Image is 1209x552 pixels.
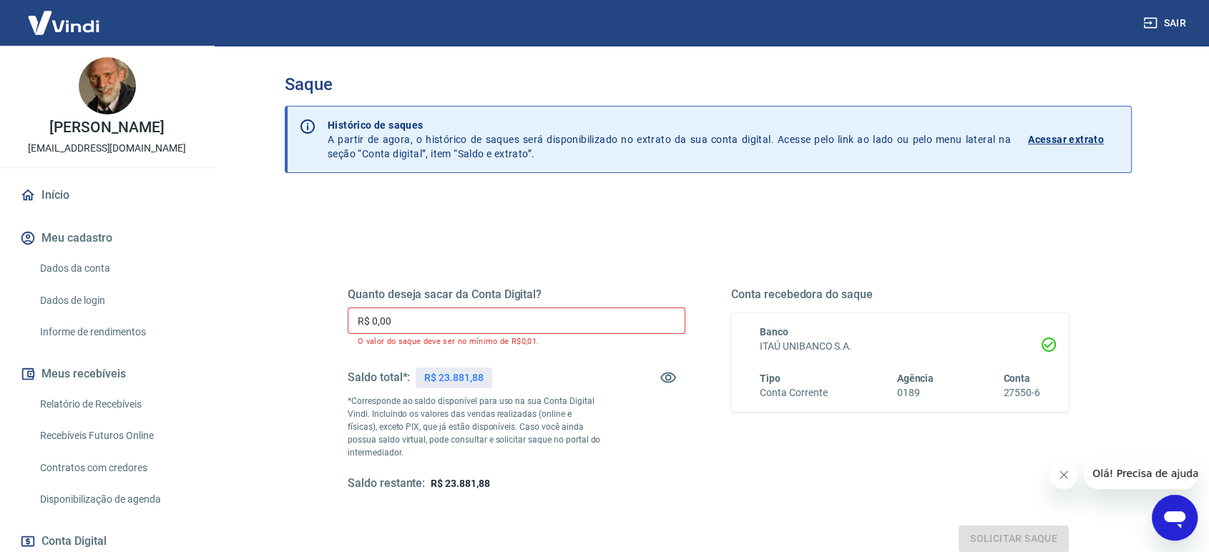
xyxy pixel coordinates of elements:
a: Acessar extrato [1028,118,1120,161]
span: Agência [897,373,934,384]
a: Dados da conta [34,254,197,283]
p: *Corresponde ao saldo disponível para uso na sua Conta Digital Vindi. Incluindo os valores das ve... [348,395,601,459]
span: Tipo [760,373,780,384]
p: Histórico de saques [328,118,1011,132]
button: Meus recebíveis [17,358,197,390]
h6: 0189 [897,385,934,400]
p: [PERSON_NAME] [49,120,164,135]
span: Banco [760,326,788,337]
h5: Quanto deseja sacar da Conta Digital? [348,287,685,302]
a: Dados de login [34,286,197,315]
h6: ITAÚ UNIBANCO S.A. [760,339,1040,354]
iframe: Fechar mensagem [1049,460,1078,489]
iframe: Botão para abrir a janela de mensagens [1152,495,1198,541]
p: O valor do saque deve ser no mínimo de R$0,01. [358,337,675,346]
p: A partir de agora, o histórico de saques será disponibilizado no extrato da sua conta digital. Ac... [328,118,1011,161]
p: [EMAIL_ADDRESS][DOMAIN_NAME] [28,141,186,156]
button: Meu cadastro [17,222,197,254]
span: Conta [1003,373,1030,384]
p: R$ 23.881,88 [424,370,483,385]
a: Contratos com credores [34,453,197,483]
a: Disponibilização de agenda [34,485,197,514]
a: Relatório de Recebíveis [34,390,197,419]
a: Início [17,179,197,211]
img: 634afa72-0682-498e-b50c-a0234edca7f8.jpeg [79,57,136,114]
img: Vindi [17,1,110,44]
h5: Conta recebedora do saque [731,287,1069,302]
button: Sair [1140,10,1192,36]
a: Recebíveis Futuros Online [34,421,197,450]
h6: Conta Corrente [760,385,827,400]
p: Acessar extrato [1028,132,1104,147]
a: Informe de rendimentos [34,317,197,347]
span: Olá! Precisa de ajuda? [9,10,120,21]
h3: Saque [285,74,1132,94]
h5: Saldo total*: [348,370,410,385]
h6: 27550-6 [1003,385,1040,400]
span: R$ 23.881,88 [431,478,489,489]
iframe: Mensagem da empresa [1084,458,1198,489]
h5: Saldo restante: [348,476,425,491]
